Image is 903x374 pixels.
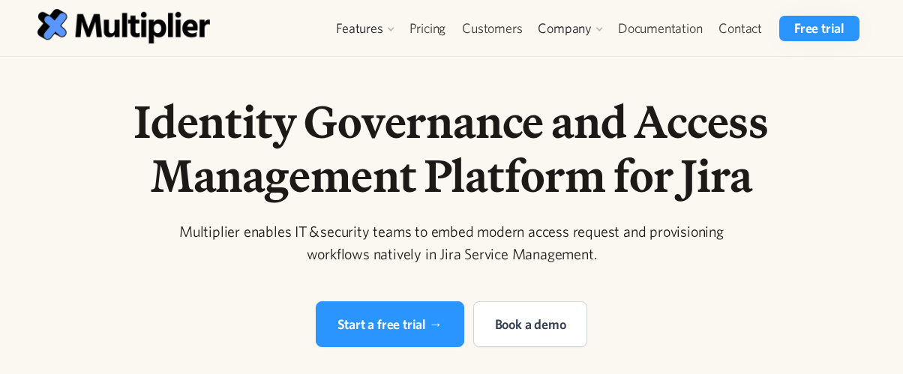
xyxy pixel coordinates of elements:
[710,16,770,41] a: Contact
[473,301,588,347] a: Book a demo
[538,19,592,37] div: Company
[610,16,710,41] a: Documentation
[337,314,442,334] div: Start a free trial →
[401,16,454,41] a: Pricing
[495,314,566,334] div: Book a demo
[163,220,739,265] div: Multiplier enables IT & security teams to embed modern access request and provisioning workflows ...
[779,16,859,41] a: Free trial
[454,16,530,41] a: Customers
[328,16,400,41] div: Features
[336,19,382,37] div: Features
[530,16,610,41] div: Company
[316,301,464,347] a: Start a free trial →
[67,94,835,202] h1: Identity Governance and Access Management Platform for Jira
